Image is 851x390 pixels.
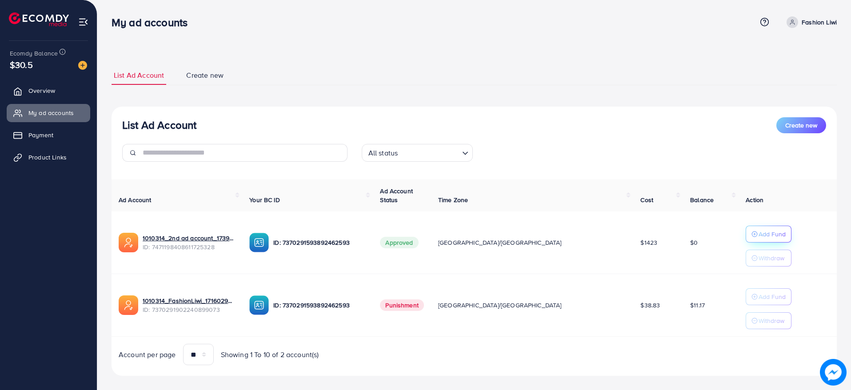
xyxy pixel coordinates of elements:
[273,300,366,310] p: ID: 7370291593892462593
[10,58,33,71] span: $30.5
[380,187,413,204] span: Ad Account Status
[380,237,418,248] span: Approved
[759,315,784,326] p: Withdraw
[438,195,468,204] span: Time Zone
[438,238,562,247] span: [GEOGRAPHIC_DATA]/[GEOGRAPHIC_DATA]
[746,312,791,329] button: Withdraw
[143,243,235,251] span: ID: 7471198408611725328
[28,153,67,162] span: Product Links
[119,295,138,315] img: ic-ads-acc.e4c84228.svg
[776,117,826,133] button: Create new
[28,131,53,139] span: Payment
[367,147,400,159] span: All status
[143,296,235,314] div: <span class='underline'>1010314_FashionLiwi_1716029837189</span></br>7370291902240899073
[249,295,269,315] img: ic-ba-acc.ded83a64.svg
[690,238,698,247] span: $0
[640,195,653,204] span: Cost
[7,148,90,166] a: Product Links
[746,195,763,204] span: Action
[746,288,791,305] button: Add Fund
[785,121,817,130] span: Create new
[78,61,87,70] img: image
[820,359,847,386] img: image
[114,70,164,80] span: List Ad Account
[802,17,837,28] p: Fashion Liwi
[438,301,562,310] span: [GEOGRAPHIC_DATA]/[GEOGRAPHIC_DATA]
[7,104,90,122] a: My ad accounts
[119,195,152,204] span: Ad Account
[746,250,791,267] button: Withdraw
[380,299,424,311] span: Punishment
[249,233,269,252] img: ic-ba-acc.ded83a64.svg
[746,226,791,243] button: Add Fund
[640,238,657,247] span: $1423
[400,145,458,159] input: Search for option
[143,305,235,314] span: ID: 7370291902240899073
[186,70,224,80] span: Create new
[112,16,195,29] h3: My ad accounts
[143,296,235,305] a: 1010314_FashionLiwi_1716029837189
[28,108,74,117] span: My ad accounts
[759,229,786,239] p: Add Fund
[7,126,90,144] a: Payment
[640,301,660,310] span: $38.83
[143,234,235,252] div: <span class='underline'>1010314_2nd ad account_1739523946213</span></br>7471198408611725328
[9,12,69,26] img: logo
[119,233,138,252] img: ic-ads-acc.e4c84228.svg
[273,237,366,248] p: ID: 7370291593892462593
[119,350,176,360] span: Account per page
[362,144,473,162] div: Search for option
[28,86,55,95] span: Overview
[759,253,784,263] p: Withdraw
[249,195,280,204] span: Your BC ID
[221,350,319,360] span: Showing 1 To 10 of 2 account(s)
[783,16,837,28] a: Fashion Liwi
[759,291,786,302] p: Add Fund
[78,17,88,27] img: menu
[10,49,58,58] span: Ecomdy Balance
[690,195,714,204] span: Balance
[690,301,705,310] span: $11.17
[7,82,90,99] a: Overview
[143,234,235,243] a: 1010314_2nd ad account_1739523946213
[122,119,196,131] h3: List Ad Account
